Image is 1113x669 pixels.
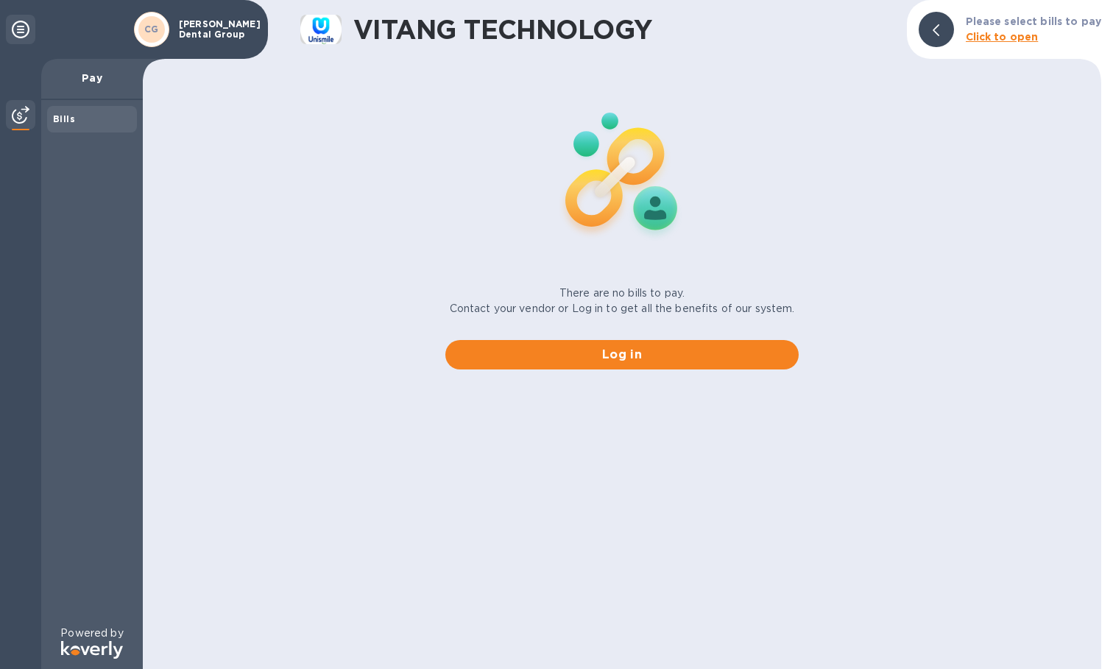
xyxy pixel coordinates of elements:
[445,340,799,369] button: Log in
[60,626,123,641] p: Powered by
[353,14,895,45] h1: VITANG TECHNOLOGY
[144,24,159,35] b: CG
[457,346,787,364] span: Log in
[53,71,131,85] p: Pay
[450,286,795,316] p: There are no bills to pay. Contact your vendor or Log in to get all the benefits of our system.
[179,19,252,40] p: [PERSON_NAME] Dental Group
[61,641,123,659] img: Logo
[966,31,1039,43] b: Click to open
[966,15,1101,27] b: Please select bills to pay
[53,113,75,124] b: Bills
